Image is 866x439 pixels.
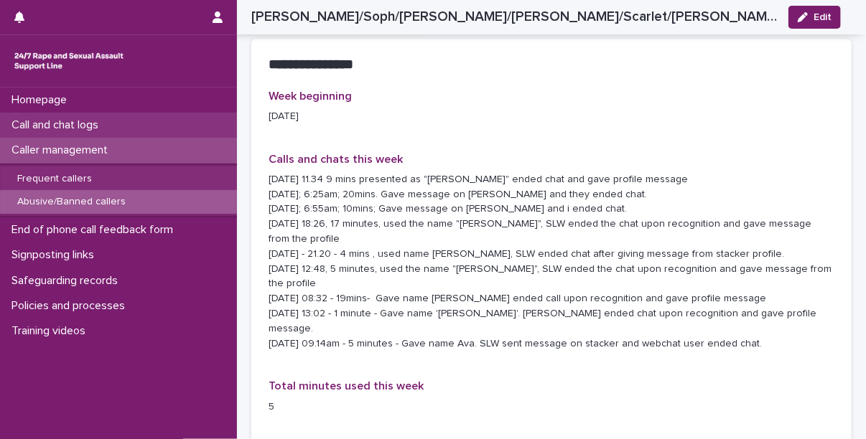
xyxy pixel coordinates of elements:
p: Call and chat logs [6,118,110,132]
p: Abusive/Banned callers [6,196,137,208]
p: Signposting links [6,248,106,262]
p: [DATE] 11.34 9 mins presented as "[PERSON_NAME]" ended chat and gave profile message [DATE]; 6:25... [269,172,834,351]
span: Week beginning [269,90,352,102]
button: Edit [788,6,841,29]
h2: [PERSON_NAME]/Soph/[PERSON_NAME]/[PERSON_NAME]/Scarlet/[PERSON_NAME] - Banned/Webchatter [251,9,777,25]
p: Homepage [6,93,78,107]
p: [DATE] [269,109,446,124]
p: 5 [269,400,446,415]
p: Training videos [6,324,97,338]
p: Frequent callers [6,173,103,185]
img: rhQMoQhaT3yELyF149Cw [11,47,126,75]
span: Total minutes used this week [269,380,424,392]
p: Caller management [6,143,119,157]
p: Policies and processes [6,299,136,313]
p: End of phone call feedback form [6,223,185,237]
span: Edit [814,12,832,22]
span: Calls and chats this week [269,154,403,165]
p: Safeguarding records [6,274,129,288]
